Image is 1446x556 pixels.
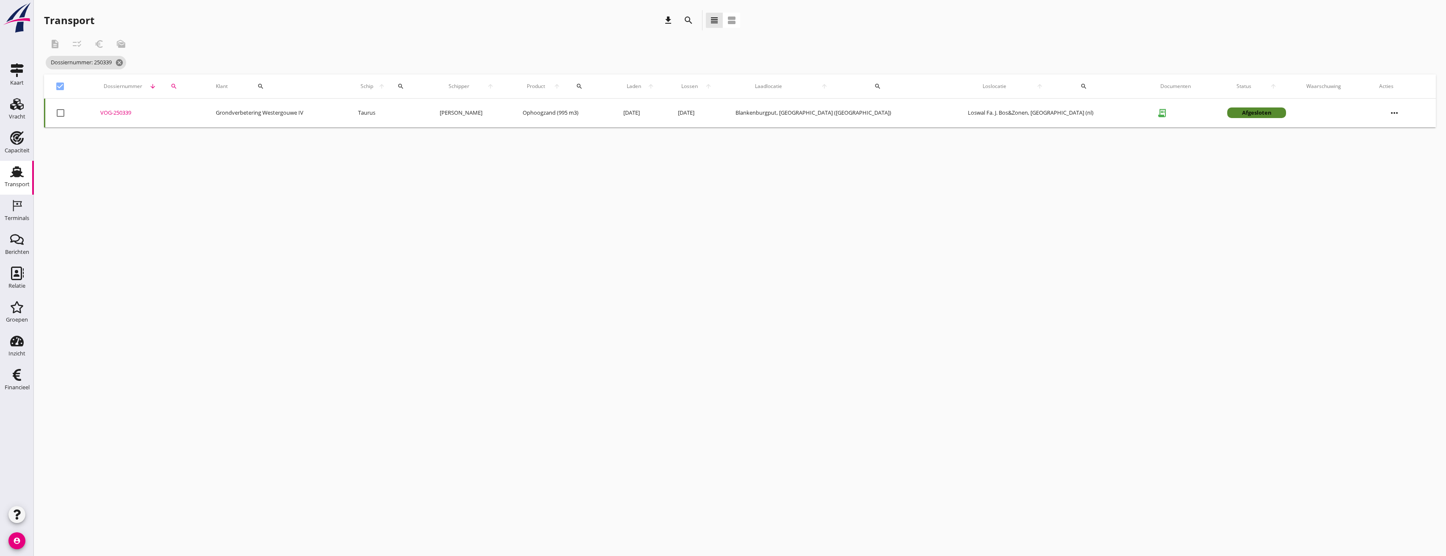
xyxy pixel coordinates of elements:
[146,83,160,90] i: arrow_downward
[725,99,958,127] td: Blankenburgput, [GEOGRAPHIC_DATA] ([GEOGRAPHIC_DATA])
[5,215,29,221] div: Terminals
[2,2,32,33] img: logo-small.a267ee39.svg
[1261,83,1286,90] i: arrow_upward
[171,83,177,90] i: search
[5,182,30,187] div: Transport
[668,99,725,127] td: [DATE]
[115,58,124,67] i: cancel
[874,83,881,90] i: search
[46,56,126,69] span: Dossiernummer: 250339
[1306,83,1358,90] div: Waarschuwing
[958,99,1150,127] td: Loswal Fa. J. Bos&Zonen, [GEOGRAPHIC_DATA] (nl)
[100,109,196,117] div: VOG-250339
[1227,83,1261,90] span: Status
[358,83,376,90] span: Schip
[8,532,25,549] i: account_circle
[44,14,94,27] div: Transport
[257,83,264,90] i: search
[512,99,613,127] td: Ophoogzand (995 m3)
[678,83,701,90] span: Lossen
[576,83,583,90] i: search
[1379,83,1426,90] div: Acties
[623,83,645,90] span: Laden
[5,249,29,255] div: Berichten
[968,83,1022,90] span: Loslocatie
[683,15,694,25] i: search
[1154,105,1171,121] i: receipt_long
[644,83,658,90] i: arrow_upward
[727,15,737,25] i: view_agenda
[10,80,24,85] div: Kaart
[613,99,668,127] td: [DATE]
[348,99,430,127] td: Taurus
[216,76,338,96] div: Klant
[735,83,801,90] span: Laadlocatie
[1160,83,1207,90] div: Documenten
[663,15,673,25] i: download
[100,83,146,90] span: Dossiernummer
[549,83,565,90] i: arrow_upward
[701,83,715,90] i: arrow_upward
[1080,83,1087,90] i: search
[6,317,28,322] div: Groepen
[440,83,478,90] span: Schipper
[1383,101,1406,125] i: more_horiz
[8,351,25,356] div: Inzicht
[523,83,549,90] span: Product
[206,99,348,127] td: Grondverbetering Westergouwe IV
[5,385,30,390] div: Financieel
[9,114,25,119] div: Vracht
[397,83,404,90] i: search
[801,83,847,90] i: arrow_upward
[5,148,30,153] div: Capaciteit
[430,99,513,127] td: [PERSON_NAME]
[376,83,388,90] i: arrow_upward
[1227,107,1286,118] div: Afgesloten
[1021,83,1058,90] i: arrow_upward
[478,83,503,90] i: arrow_upward
[8,283,25,289] div: Relatie
[709,15,719,25] i: view_headline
